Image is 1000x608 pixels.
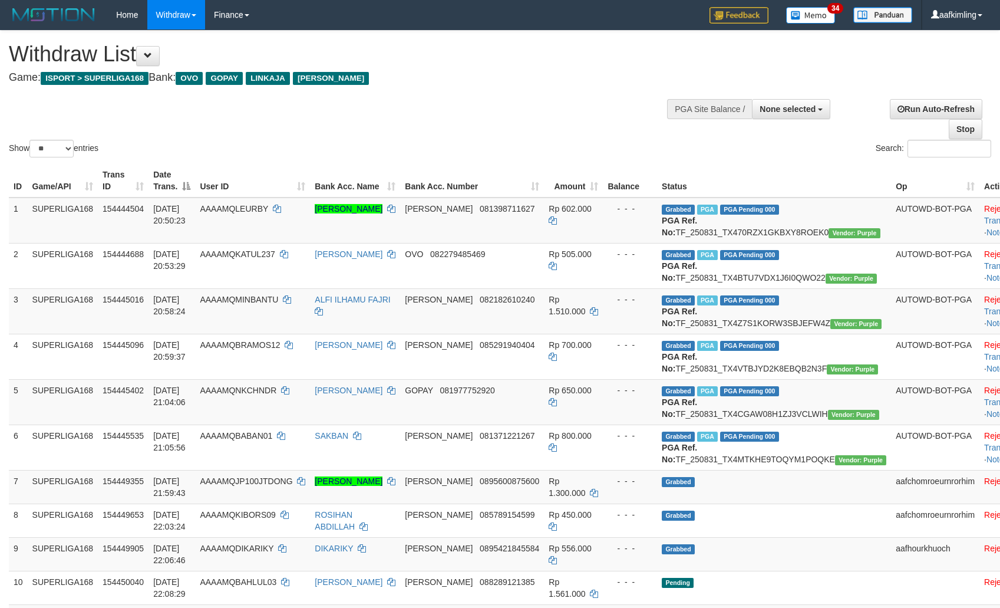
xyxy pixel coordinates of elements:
h4: Game: Bank: [9,72,655,84]
div: - - - [608,475,652,487]
span: Marked by aafounsreynich [697,205,718,215]
span: 154449355 [103,476,144,486]
td: TF_250831_TX4Z7S1KORW3SBJEFW4Z [657,288,891,334]
span: Grabbed [662,544,695,554]
td: aafchomroeurnrorhim [891,504,979,537]
span: Grabbed [662,250,695,260]
span: Copy 081371221267 to clipboard [480,431,534,441]
a: [PERSON_NAME] [315,204,382,213]
span: GOPAY [405,386,433,395]
span: Rp 505.000 [549,249,591,259]
span: Pending [662,578,694,588]
th: Status [657,164,891,198]
a: [PERSON_NAME] [315,577,382,587]
td: SUPERLIGA168 [28,379,98,425]
td: AUTOWD-BOT-PGA [891,379,979,425]
span: ISPORT > SUPERLIGA168 [41,72,148,85]
span: [DATE] 22:08:29 [153,577,186,599]
span: AAAAMQLEURBY [200,204,268,213]
span: Copy 081398711627 to clipboard [480,204,534,213]
td: TF_250831_TX4VTBJYD2K8EBQB2N3F [657,334,891,379]
span: 154444504 [103,204,144,213]
div: PGA Site Balance / [667,99,752,119]
span: [DATE] 21:05:56 [153,431,186,452]
th: User ID: activate to sort column ascending [195,164,310,198]
span: None selected [760,104,816,114]
span: GOPAY [206,72,243,85]
td: 8 [9,504,28,537]
div: - - - [608,203,652,215]
div: - - - [608,543,652,554]
span: [DATE] 20:50:23 [153,204,186,225]
span: Vendor URL: https://trx4.1velocity.biz [829,228,880,238]
span: [PERSON_NAME] [405,204,473,213]
a: SAKBAN [315,431,348,441]
td: AUTOWD-BOT-PGA [891,334,979,379]
span: Rp 1.300.000 [549,476,585,498]
span: PGA Pending [720,341,779,351]
span: AAAAMQBABAN01 [200,431,272,441]
input: Search: [907,140,991,157]
a: Stop [949,119,982,139]
td: SUPERLIGA168 [28,425,98,470]
td: AUTOWD-BOT-PGA [891,425,979,470]
th: Game/API: activate to sort column ascending [28,164,98,198]
span: Rp 650.000 [549,386,591,395]
span: [DATE] 20:59:37 [153,340,186,361]
td: AUTOWD-BOT-PGA [891,198,979,244]
span: AAAAMQDIKARIKY [200,544,273,553]
a: [PERSON_NAME] [315,386,382,395]
td: SUPERLIGA168 [28,571,98,604]
td: 5 [9,379,28,425]
td: aafchomroeurnrorhim [891,470,979,504]
select: Showentries [29,140,74,157]
div: - - - [608,339,652,351]
th: Balance [603,164,657,198]
td: TF_250831_TX470RZX1GKBXY8ROEK0 [657,198,891,244]
span: Marked by aafchhiseyha [697,386,718,396]
th: Amount: activate to sort column ascending [544,164,603,198]
span: 154444688 [103,249,144,259]
span: [PERSON_NAME] [293,72,369,85]
span: Marked by aafheankoy [697,341,718,351]
td: 4 [9,334,28,379]
span: [PERSON_NAME] [405,476,473,486]
span: 154449905 [103,544,144,553]
td: TF_250831_TX4MTKHE9TOQYM1POQKE [657,425,891,470]
span: [PERSON_NAME] [405,544,473,553]
span: PGA Pending [720,386,779,396]
span: 154445402 [103,386,144,395]
span: Copy 085789154599 to clipboard [480,510,534,520]
td: TF_250831_TX4CGAW08H1ZJ3VCLWIH [657,379,891,425]
span: AAAAMQKIBORS09 [200,510,275,520]
span: [DATE] 21:59:43 [153,476,186,498]
th: Op: activate to sort column ascending [891,164,979,198]
span: Vendor URL: https://trx4.1velocity.biz [828,410,879,420]
label: Search: [876,140,991,157]
span: Grabbed [662,432,695,442]
span: [DATE] 21:04:06 [153,386,186,407]
span: Grabbed [662,386,695,396]
th: Date Trans.: activate to sort column descending [148,164,195,198]
span: AAAAMQNKCHNDR [200,386,276,395]
a: Run Auto-Refresh [890,99,982,119]
span: 154450040 [103,577,144,587]
td: SUPERLIGA168 [28,470,98,504]
b: PGA Ref. No: [662,352,697,373]
span: Rp 450.000 [549,510,591,520]
td: 7 [9,470,28,504]
img: panduan.png [853,7,912,23]
span: Marked by aafheankoy [697,432,718,442]
th: Bank Acc. Number: activate to sort column ascending [400,164,544,198]
span: Copy 081977752920 to clipboard [440,386,494,395]
th: Bank Acc. Name: activate to sort column ascending [310,164,400,198]
img: Feedback.jpg [709,7,768,24]
div: - - - [608,294,652,305]
b: PGA Ref. No: [662,216,697,237]
span: PGA Pending [720,432,779,442]
td: TF_250831_TX4BTU7VDX1J6I0QWO22 [657,243,891,288]
span: OVO [176,72,203,85]
a: [PERSON_NAME] [315,340,382,350]
td: SUPERLIGA168 [28,198,98,244]
span: Grabbed [662,341,695,351]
